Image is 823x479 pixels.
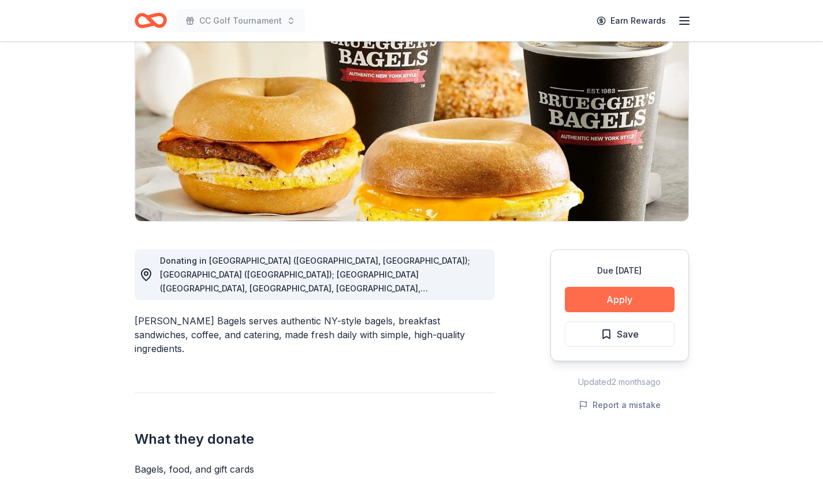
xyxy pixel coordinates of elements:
div: Bagels, food, and gift cards [135,462,495,476]
h2: What they donate [135,430,495,448]
button: Save [565,321,675,347]
button: Report a mistake [579,398,661,412]
div: [PERSON_NAME] Bagels serves authentic NY-style bagels, breakfast sandwiches, coffee, and catering... [135,314,495,355]
span: Save [617,327,639,342]
button: CC Golf Tournament [176,9,305,32]
a: Home [135,7,167,34]
div: Due [DATE] [565,264,675,278]
img: Image for Bruegger's Bagels [135,1,688,221]
span: CC Golf Tournament [199,14,282,28]
div: Updated 2 months ago [550,375,689,389]
button: Apply [565,287,675,312]
a: Earn Rewards [590,10,673,31]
